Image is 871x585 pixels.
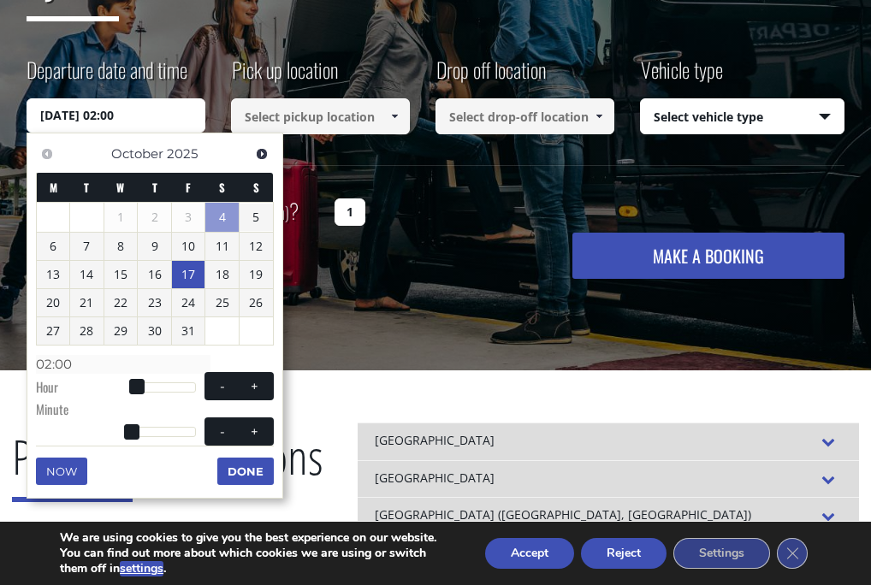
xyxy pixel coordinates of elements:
a: 30 [138,317,171,345]
span: October [111,145,163,162]
a: 9 [138,233,171,260]
h2: Destinations [12,422,323,515]
a: 11 [205,233,239,260]
label: Vehicle type [640,55,723,98]
a: 15 [104,261,138,288]
a: 22 [104,289,138,316]
a: 24 [172,289,205,316]
input: Select drop-off location [435,98,614,134]
button: Done [217,458,274,485]
span: Saturday [219,179,225,196]
a: 12 [240,233,273,260]
span: Friday [186,179,191,196]
a: 28 [70,317,104,345]
a: 8 [104,233,138,260]
a: 31 [172,317,205,345]
a: 10 [172,233,205,260]
span: 2 [138,204,171,231]
a: 20 [37,289,70,316]
a: Previous [36,142,59,165]
button: Accept [485,538,574,569]
a: 13 [37,261,70,288]
a: 6 [37,233,70,260]
span: Previous [40,147,54,161]
button: Now [36,458,87,485]
span: Select vehicle type [641,99,844,135]
div: [GEOGRAPHIC_DATA] ([GEOGRAPHIC_DATA], [GEOGRAPHIC_DATA]) [358,497,859,535]
a: 21 [70,289,104,316]
a: 29 [104,317,138,345]
button: - [207,378,238,394]
a: 16 [138,261,171,288]
button: Reject [581,538,667,569]
a: 14 [70,261,104,288]
a: 18 [205,261,239,288]
span: 2025 [167,145,198,162]
a: 4 [205,203,239,232]
input: Select pickup location [231,98,410,134]
a: Show All Items [585,98,613,134]
a: 19 [240,261,273,288]
p: We are using cookies to give you the best experience on our website. [60,530,455,546]
button: Close GDPR Cookie Banner [777,538,808,569]
span: Thursday [152,179,157,196]
dt: Minute [36,400,131,422]
span: Wednesday [116,179,124,196]
a: 25 [205,289,239,316]
label: Drop off location [435,55,546,98]
span: 3 [172,204,205,231]
a: 5 [240,204,273,231]
a: 27 [37,317,70,345]
span: 1 [104,204,138,231]
div: [GEOGRAPHIC_DATA] [358,422,859,460]
button: Settings [673,538,770,569]
button: settings [120,561,163,576]
dt: Hour [36,378,131,400]
a: Show All Items [380,98,408,134]
span: Tuesday [84,179,89,196]
span: Monday [50,179,57,196]
span: Sunday [253,179,259,196]
a: 23 [138,289,171,316]
a: 26 [240,289,273,316]
span: Next [255,147,269,161]
button: + [239,378,270,394]
button: - [207,423,238,440]
a: Next [251,142,274,165]
button: + [239,423,270,440]
label: Pick up location [231,55,338,98]
a: 7 [70,233,104,260]
a: 17 [172,261,205,288]
button: MAKE A BOOKING [572,233,845,279]
span: Popular [12,423,133,502]
div: [GEOGRAPHIC_DATA] [358,460,859,498]
p: You can find out more about which cookies we are using or switch them off in . [60,546,455,576]
label: Departure date and time [27,55,187,98]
